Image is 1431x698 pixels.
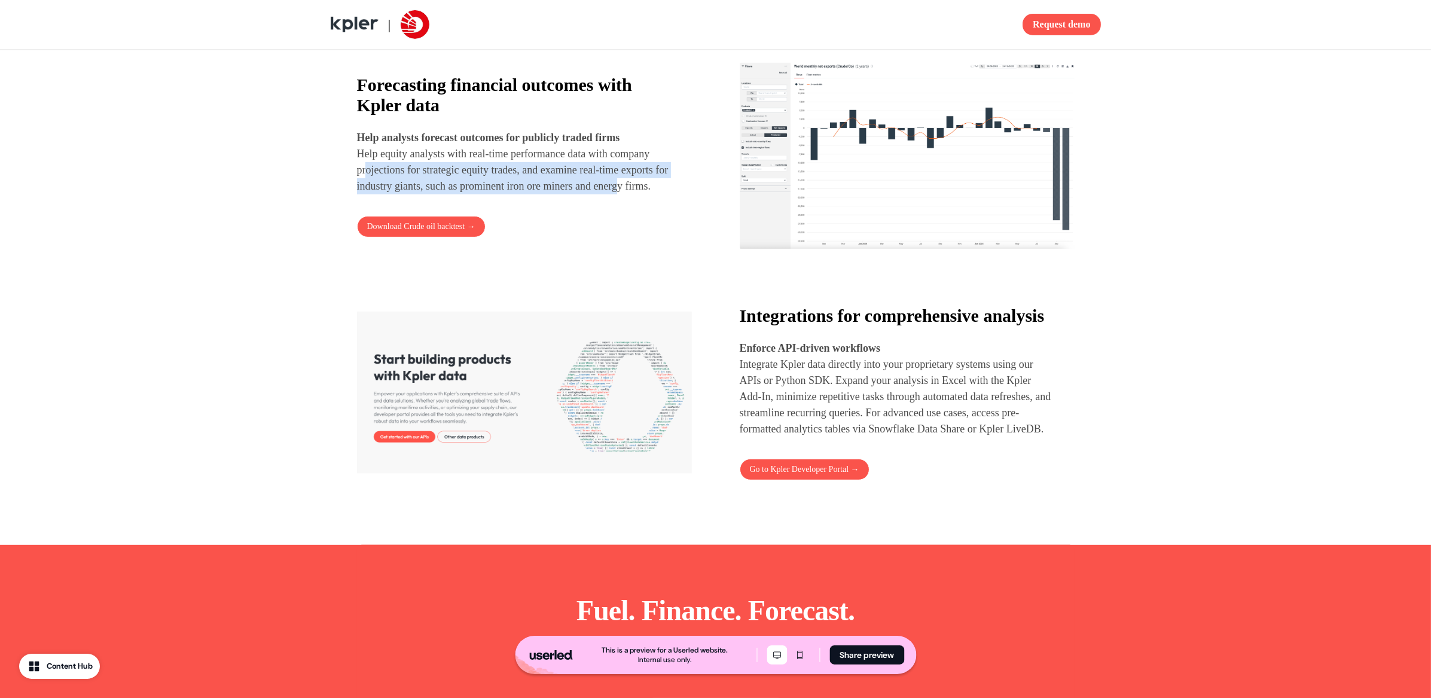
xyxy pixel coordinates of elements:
button: Content Hub [19,654,100,679]
button: Desktop mode [767,645,787,665]
div: Internal use only. [638,655,691,665]
span: | [388,17,391,32]
button: Mobile mode [789,645,810,665]
div: Content Hub [47,660,93,672]
button: Request demo [1023,14,1100,35]
strong: Enforce API-driven workflows [740,342,881,354]
p: Fuel. Finance. Forecast. Kpler makes the market move. [535,593,896,665]
div: This is a preview for a Userled website. [602,645,728,655]
a: Go to Kpler Developer Portal → [740,459,869,480]
p: Help equity analysts with real-time performance data with company projections for strategic equit... [357,130,670,194]
button: Download Crude oil backtest → [357,216,486,237]
p: Integrate Kpler data directly into your proprietary systems using our APIs or Python SDK. Expand ... [740,356,1053,437]
strong: Help analysts forecast outcomes for publicly traded firms [357,132,620,144]
strong: Integrations for comprehensive analysis [740,306,1045,325]
strong: Forecasting financial outcomes with Kpler data [357,75,632,115]
button: Share preview [829,645,904,665]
